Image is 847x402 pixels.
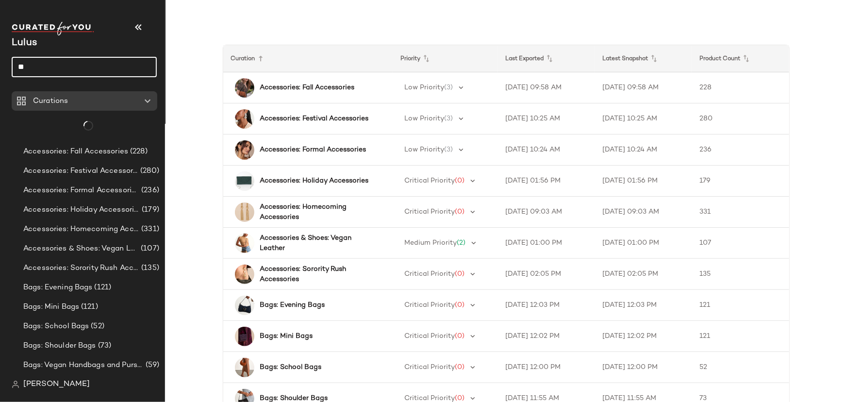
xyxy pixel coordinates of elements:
[692,259,789,290] td: 135
[260,264,376,285] b: Accessories: Sorority Rush Accessories
[23,185,139,196] span: Accessories: Formal Accessories
[455,395,465,402] span: (0)
[455,333,465,340] span: (0)
[260,202,376,222] b: Accessories: Homecoming Accessories
[139,263,159,274] span: (135)
[498,352,595,383] td: [DATE] 12:00 PM
[405,115,445,122] span: Low Priority
[405,333,455,340] span: Critical Priority
[23,282,93,293] span: Bags: Evening Bags
[405,239,457,247] span: Medium Priority
[23,379,90,390] span: [PERSON_NAME]
[23,340,96,352] span: Bags: Shoulder Bags
[405,270,455,278] span: Critical Priority
[595,290,692,321] td: [DATE] 12:03 PM
[445,146,453,153] span: (3)
[235,296,254,315] img: 2724691_01_OM_2025-09-24.jpg
[455,208,465,216] span: (0)
[235,327,254,346] img: 2722651_03_OM_2025-09-26.jpg
[405,208,455,216] span: Critical Priority
[498,228,595,259] td: [DATE] 01:00 PM
[445,115,453,122] span: (3)
[692,321,789,352] td: 121
[235,78,254,98] img: 13077881_2722731.jpg
[595,228,692,259] td: [DATE] 01:00 PM
[595,321,692,352] td: [DATE] 12:02 PM
[12,22,94,35] img: cfy_white_logo.C9jOOHJF.svg
[595,134,692,166] td: [DATE] 10:24 AM
[595,259,692,290] td: [DATE] 02:05 PM
[12,38,37,48] span: Current Company Name
[140,204,159,216] span: (179)
[260,331,313,341] b: Bags: Mini Bags
[139,243,159,254] span: (107)
[498,103,595,134] td: [DATE] 10:25 AM
[260,233,376,253] b: Accessories & Shoes: Vegan Leather
[23,204,140,216] span: Accessories: Holiday Accessories
[23,301,79,313] span: Bags: Mini Bags
[393,45,498,72] th: Priority
[455,364,465,371] span: (0)
[498,197,595,228] td: [DATE] 09:03 AM
[260,114,369,124] b: Accessories: Festival Accessories
[89,321,104,332] span: (52)
[405,177,455,184] span: Critical Priority
[23,360,144,371] span: Bags: Vegan Handbags and Purses
[139,185,159,196] span: (236)
[692,134,789,166] td: 236
[93,282,112,293] span: (121)
[595,197,692,228] td: [DATE] 09:03 AM
[692,166,789,197] td: 179
[96,340,112,352] span: (73)
[595,45,692,72] th: Latest Snapshot
[498,45,595,72] th: Last Exported
[139,224,159,235] span: (331)
[23,146,128,157] span: Accessories: Fall Accessories
[235,171,254,191] img: 5769916_1184371.jpg
[223,45,393,72] th: Curation
[455,301,465,309] span: (0)
[692,352,789,383] td: 52
[455,270,465,278] span: (0)
[692,290,789,321] td: 121
[235,234,254,253] img: 2682691_03_OM_2025-09-24.jpg
[498,259,595,290] td: [DATE] 02:05 PM
[498,72,595,103] td: [DATE] 09:58 AM
[235,109,254,129] img: 2720031_01_OM_2025-08-05.jpg
[144,360,159,371] span: (59)
[12,381,19,388] img: svg%3e
[405,395,455,402] span: Critical Priority
[498,290,595,321] td: [DATE] 12:03 PM
[260,176,369,186] b: Accessories: Holiday Accessories
[692,45,789,72] th: Product Count
[260,362,322,372] b: Bags: School Bags
[23,243,139,254] span: Accessories & Shoes: Vegan Leather
[498,134,595,166] td: [DATE] 10:24 AM
[498,321,595,352] td: [DATE] 12:02 PM
[235,265,254,284] img: 2753971_01_OM_2025-10-06.jpg
[260,83,355,93] b: Accessories: Fall Accessories
[445,84,453,91] span: (3)
[405,84,445,91] span: Low Priority
[455,177,465,184] span: (0)
[405,364,455,371] span: Critical Priority
[595,72,692,103] td: [DATE] 09:58 AM
[595,166,692,197] td: [DATE] 01:56 PM
[235,140,254,160] img: 2735831_03_OM_2025-07-21.jpg
[692,72,789,103] td: 228
[33,96,68,107] span: Curations
[79,301,98,313] span: (121)
[23,166,138,177] span: Accessories: Festival Accessories
[498,166,595,197] td: [DATE] 01:56 PM
[457,239,466,247] span: (2)
[260,300,325,310] b: Bags: Evening Bags
[128,146,148,157] span: (228)
[235,202,254,222] img: 2738971_02_topdown_2025-09-23.jpg
[23,224,139,235] span: Accessories: Homecoming Accessories
[595,352,692,383] td: [DATE] 12:00 PM
[23,321,89,332] span: Bags: School Bags
[138,166,159,177] span: (280)
[692,228,789,259] td: 107
[595,103,692,134] td: [DATE] 10:25 AM
[692,103,789,134] td: 280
